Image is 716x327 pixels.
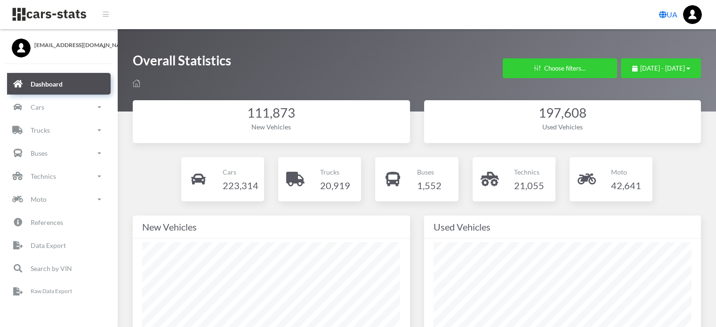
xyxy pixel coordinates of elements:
[611,178,641,193] h4: 42,641
[320,178,350,193] h4: 20,919
[31,193,47,205] p: Moto
[434,219,692,234] div: Used Vehicles
[434,122,692,132] div: Used Vehicles
[655,5,681,24] a: UA
[417,166,442,178] p: Buses
[417,178,442,193] h4: 1,552
[320,166,350,178] p: Trucks
[31,287,72,297] p: Raw Data Export
[683,5,702,24] img: ...
[7,212,111,233] a: References
[7,96,111,118] a: Cars
[31,239,66,251] p: Data Export
[31,216,63,228] p: References
[142,104,401,122] div: 111,873
[223,166,258,178] p: Cars
[621,58,701,78] button: [DATE] - [DATE]
[7,281,111,303] a: Raw Data Export
[34,41,106,49] span: [EMAIL_ADDRESS][DOMAIN_NAME]
[31,78,63,90] p: Dashboard
[7,258,111,279] a: Search by VIN
[133,52,231,74] h1: Overall Statistics
[31,101,44,113] p: Cars
[503,58,617,78] button: Choose filters...
[7,143,111,164] a: Buses
[31,124,50,136] p: Trucks
[31,263,72,274] p: Search by VIN
[514,178,544,193] h4: 21,055
[7,235,111,256] a: Data Export
[142,122,401,132] div: New Vehicles
[7,120,111,141] a: Trucks
[611,166,641,178] p: Moto
[7,73,111,95] a: Dashboard
[12,39,106,49] a: [EMAIL_ADDRESS][DOMAIN_NAME]
[31,170,56,182] p: Technics
[434,104,692,122] div: 197,608
[640,64,685,72] span: [DATE] - [DATE]
[7,189,111,210] a: Moto
[514,166,544,178] p: Technics
[7,166,111,187] a: Technics
[223,178,258,193] h4: 223,314
[31,147,48,159] p: Buses
[142,219,401,234] div: New Vehicles
[12,7,87,22] img: navbar brand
